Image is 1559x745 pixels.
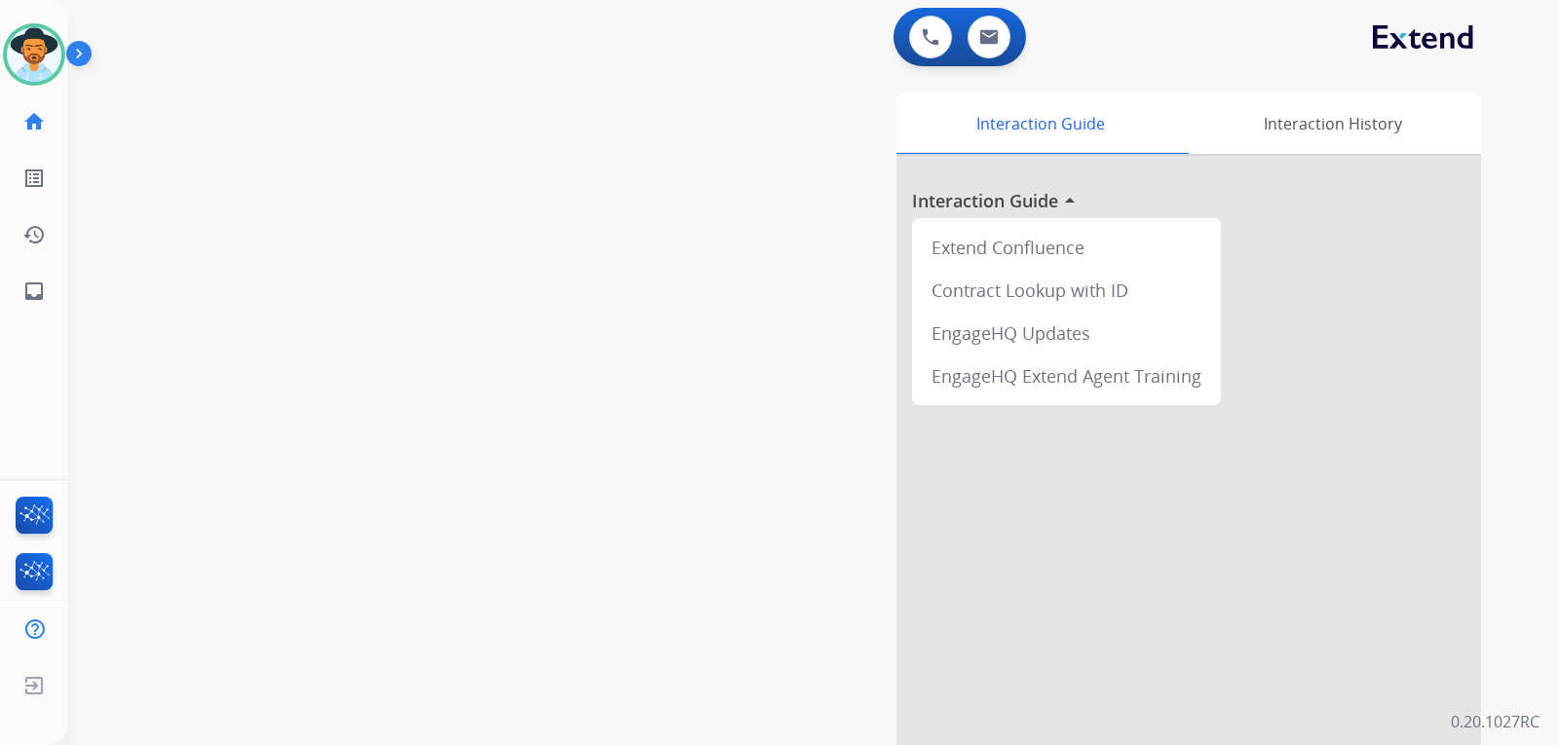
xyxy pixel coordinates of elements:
[22,279,46,303] mat-icon: inbox
[7,27,61,82] img: avatar
[896,93,1184,154] div: Interaction Guide
[1451,710,1540,733] p: 0.20.1027RC
[22,110,46,133] mat-icon: home
[920,312,1213,354] div: EngageHQ Updates
[22,167,46,190] mat-icon: list_alt
[1184,93,1481,154] div: Interaction History
[920,269,1213,312] div: Contract Lookup with ID
[22,223,46,246] mat-icon: history
[920,226,1213,269] div: Extend Confluence
[920,354,1213,397] div: EngageHQ Extend Agent Training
